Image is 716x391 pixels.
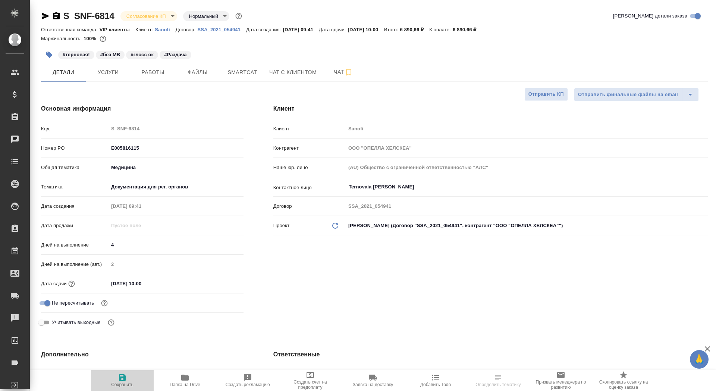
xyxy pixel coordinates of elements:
[273,164,346,171] p: Наше юр. лицо
[283,27,319,32] p: [DATE] 09:41
[420,382,451,387] span: Добавить Todo
[346,162,708,173] input: Пустое поле
[197,27,246,32] p: SSA_2021_054941
[216,370,279,391] button: Создать рекламацию
[534,379,588,390] span: Призвать менеджера по развитию
[404,370,467,391] button: Добавить Todo
[348,27,384,32] p: [DATE] 10:00
[100,51,120,58] p: #без МВ
[135,68,171,77] span: Работы
[67,279,76,289] button: Если добавить услуги и заполнить их объемом, то дата рассчитается автоматически
[693,352,706,367] span: 🙏
[63,11,114,21] a: S_SNF-6814
[273,222,290,229] p: Проект
[226,382,270,387] span: Создать рекламацию
[704,186,705,188] button: Open
[346,219,708,232] div: [PERSON_NAME] (Договор "SSA_2021_054941", контрагент "ООО "ОПЕЛЛА ХЕЛСКЕА"")
[41,104,244,113] h4: Основная информация
[41,183,109,191] p: Тематика
[52,319,101,326] span: Учитывать выходные
[90,68,126,77] span: Услуги
[613,12,687,20] span: [PERSON_NAME] детали заказа
[120,11,177,21] div: Согласование КП
[109,369,244,380] input: Пустое поле
[100,298,109,308] button: Включи, если не хочешь, чтобы указанная дата сдачи изменилась после переставления заказа в 'Подтв...
[41,47,57,63] button: Добавить тэг
[154,370,216,391] button: Папка на Drive
[170,382,200,387] span: Папка на Drive
[111,382,134,387] span: Сохранить
[176,27,198,32] p: Договор:
[246,27,283,32] p: Дата создания:
[84,36,98,41] p: 100%
[100,27,135,32] p: VIP клиенты
[326,67,361,77] span: Чат
[269,68,317,77] span: Чат с клиентом
[283,379,337,390] span: Создать счет на предоплату
[41,241,109,249] p: Дней на выполнение
[342,370,404,391] button: Заявка на доставку
[98,34,108,44] button: 0.00 RUB;
[578,90,678,99] span: Отправить финальные файлы на email
[52,299,94,307] span: Не пересчитывать
[180,68,216,77] span: Файлы
[41,203,109,210] p: Дата создания
[273,125,346,133] p: Клиент
[690,350,709,369] button: 🙏
[273,144,346,152] p: Контрагент
[109,278,174,289] input: ✎ Введи что-нибудь
[41,164,109,171] p: Общая тематика
[109,143,244,153] input: ✎ Введи что-нибудь
[109,239,244,250] input: ✎ Введи что-нибудь
[346,123,708,134] input: Пустое поле
[574,88,699,101] div: split button
[592,370,655,391] button: Скопировать ссылку на оценку заказа
[135,27,155,32] p: Клиент:
[109,220,174,231] input: Пустое поле
[453,27,482,32] p: 6 890,66 ₽
[131,51,154,58] p: #глосс ок
[187,13,220,19] button: Нормальный
[224,68,260,77] span: Smartcat
[475,382,521,387] span: Определить тематику
[467,370,530,391] button: Определить тематику
[41,27,100,32] p: Ответственная команда:
[41,12,50,20] button: Скопировать ссылку для ЯМессенджера
[273,203,346,210] p: Договор
[273,184,346,191] p: Контактное лицо
[41,222,109,229] p: Дата продажи
[109,181,244,193] div: Документация для рег. органов
[183,11,229,21] div: Согласование КП
[346,201,708,212] input: Пустое поле
[125,51,159,57] span: глосс ок
[109,161,244,174] div: Медицина
[45,68,81,77] span: Детали
[400,27,430,32] p: 6 890,66 ₽
[41,350,244,359] h4: Дополнительно
[344,68,353,77] svg: Подписаться
[109,201,174,212] input: Пустое поле
[41,36,84,41] p: Маржинальность:
[346,143,708,153] input: Пустое поле
[124,13,168,19] button: Согласование КП
[106,318,116,327] button: Выбери, если сб и вс нужно считать рабочими днями для выполнения заказа.
[319,27,348,32] p: Дата сдачи:
[353,382,393,387] span: Заявка на доставку
[95,51,126,57] span: без МВ
[528,90,564,99] span: Отправить КП
[234,11,244,21] button: Доп статусы указывают на важность/срочность заказа
[41,125,109,133] p: Код
[57,51,95,57] span: терновая!
[155,27,176,32] p: Sanofi
[159,51,192,57] span: Раздача
[597,379,650,390] span: Скопировать ссылку на оценку заказа
[530,370,592,391] button: Призвать менеджера по развитию
[155,26,176,32] a: Sanofi
[41,144,109,152] p: Номер PO
[348,366,366,384] button: Добавить менеджера
[63,51,90,58] p: #терновая!
[384,27,400,32] p: Итого:
[164,51,187,58] p: #Раздача
[41,261,109,268] p: Дней на выполнение (авт.)
[574,88,682,101] button: Отправить финальные файлы на email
